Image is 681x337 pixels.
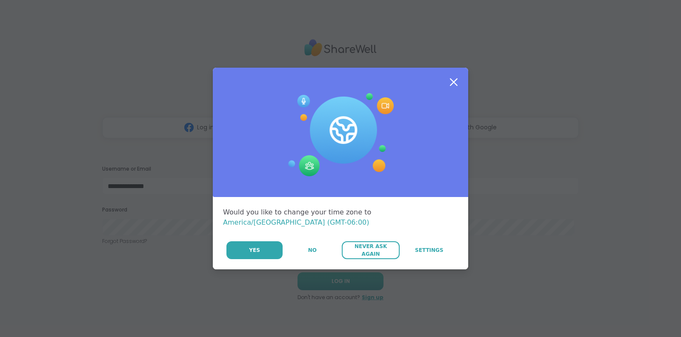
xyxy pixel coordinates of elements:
[223,218,369,226] span: America/[GEOGRAPHIC_DATA] (GMT-06:00)
[401,241,458,259] a: Settings
[283,241,341,259] button: No
[249,246,260,254] span: Yes
[415,246,444,254] span: Settings
[308,246,317,254] span: No
[287,93,394,177] img: Session Experience
[342,241,399,259] button: Never Ask Again
[223,207,458,228] div: Would you like to change your time zone to
[226,241,283,259] button: Yes
[346,243,395,258] span: Never Ask Again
